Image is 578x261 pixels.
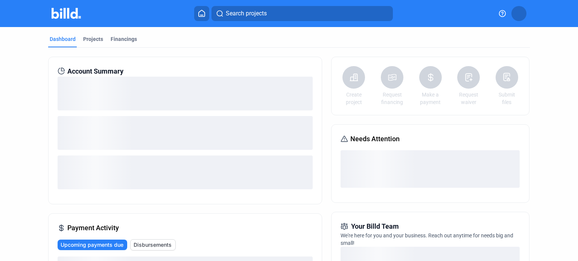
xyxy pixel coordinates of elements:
div: Projects [83,35,103,43]
span: Disbursements [134,241,172,249]
a: Make a payment [417,91,444,106]
button: Search projects [211,6,393,21]
a: Request waiver [455,91,482,106]
span: We're here for you and your business. Reach out anytime for needs big and small! [341,232,513,246]
div: Dashboard [50,35,76,43]
span: Needs Attention [350,134,400,144]
span: Upcoming payments due [61,241,123,249]
img: Billd Company Logo [52,8,81,19]
button: Disbursements [130,239,176,250]
div: loading [58,77,313,110]
div: loading [58,116,313,150]
div: loading [341,150,520,188]
span: Search projects [226,9,267,18]
div: Financings [111,35,137,43]
span: Your Billd Team [351,221,399,232]
a: Request financing [379,91,405,106]
a: Create project [341,91,367,106]
a: Submit files [494,91,520,106]
div: loading [58,155,313,189]
span: Account Summary [67,66,123,77]
button: Upcoming payments due [58,240,127,250]
span: Payment Activity [67,223,119,233]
